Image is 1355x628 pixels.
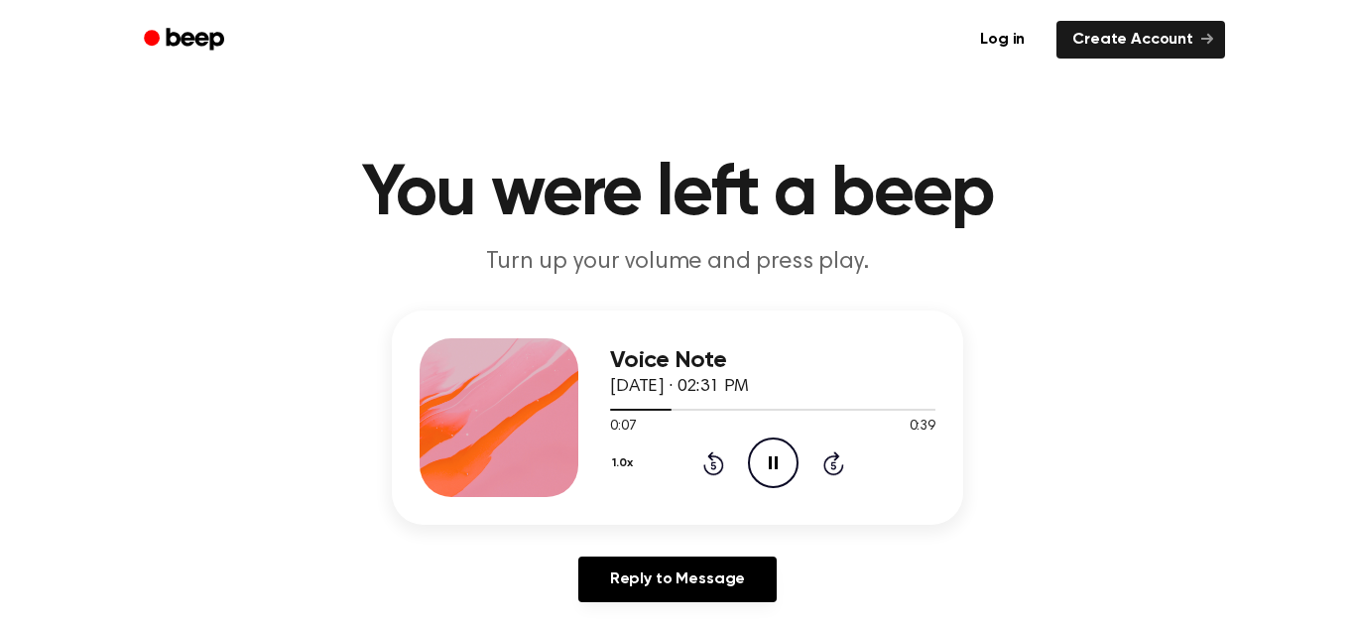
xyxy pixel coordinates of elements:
h3: Voice Note [610,347,935,374]
span: 0:07 [610,417,636,438]
a: Log in [960,17,1045,63]
a: Beep [130,21,242,60]
a: Reply to Message [578,557,777,602]
a: Create Account [1056,21,1225,59]
p: Turn up your volume and press play. [297,246,1058,279]
span: 0:39 [910,417,935,438]
span: [DATE] · 02:31 PM [610,378,749,396]
button: 1.0x [610,446,640,480]
h1: You were left a beep [170,159,1185,230]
